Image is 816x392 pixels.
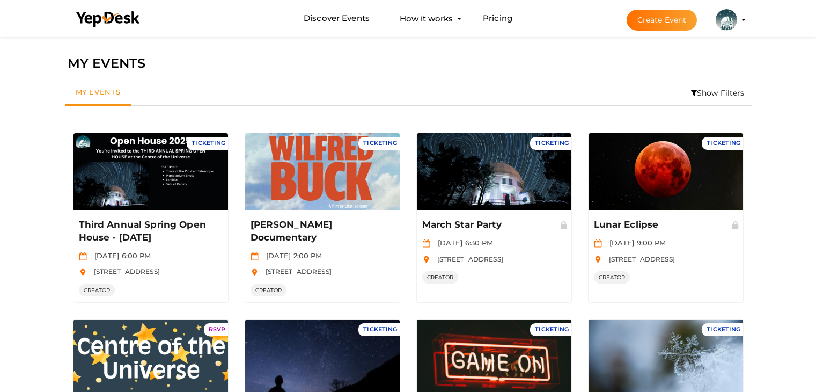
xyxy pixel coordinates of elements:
img: calendar.svg [251,252,259,260]
li: Show Filters [684,81,752,105]
p: Third Annual Spring Open House - [DATE] [79,219,220,244]
span: [DATE] 6:00 PM [89,251,151,260]
span: [DATE] 6:30 PM [432,238,494,247]
img: location.svg [251,268,259,277]
img: location.svg [594,256,602,264]
a: Pricing [483,9,512,28]
span: [STREET_ADDRESS] [604,255,675,263]
p: March Star Party [422,219,563,231]
a: My Events [65,81,131,106]
img: calendar.svg [594,239,602,248]
span: [STREET_ADDRESS] [432,255,503,263]
a: Discover Events [304,9,370,28]
span: CREATOR [251,284,287,296]
img: Private Event [559,220,569,230]
img: Private Event [731,220,740,230]
img: calendar.svg [422,239,430,248]
span: [STREET_ADDRESS] [260,267,332,275]
span: CREATOR [422,271,459,284]
div: MY EVENTS [68,53,749,74]
img: KH323LD6_small.jpeg [716,9,737,31]
span: [DATE] 2:00 PM [261,251,322,260]
img: calendar.svg [79,252,87,260]
span: [STREET_ADDRESS] [89,267,160,275]
button: Create Event [627,10,697,31]
span: My Events [76,88,121,96]
button: How it works [396,9,456,28]
span: [DATE] 9:00 PM [604,238,666,247]
p: Lunar Eclipse [594,219,735,231]
img: location.svg [79,268,87,277]
p: [PERSON_NAME] Documentary [251,219,392,244]
span: CREATOR [594,271,630,284]
img: location.svg [422,256,430,264]
span: CREATOR [79,284,115,296]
